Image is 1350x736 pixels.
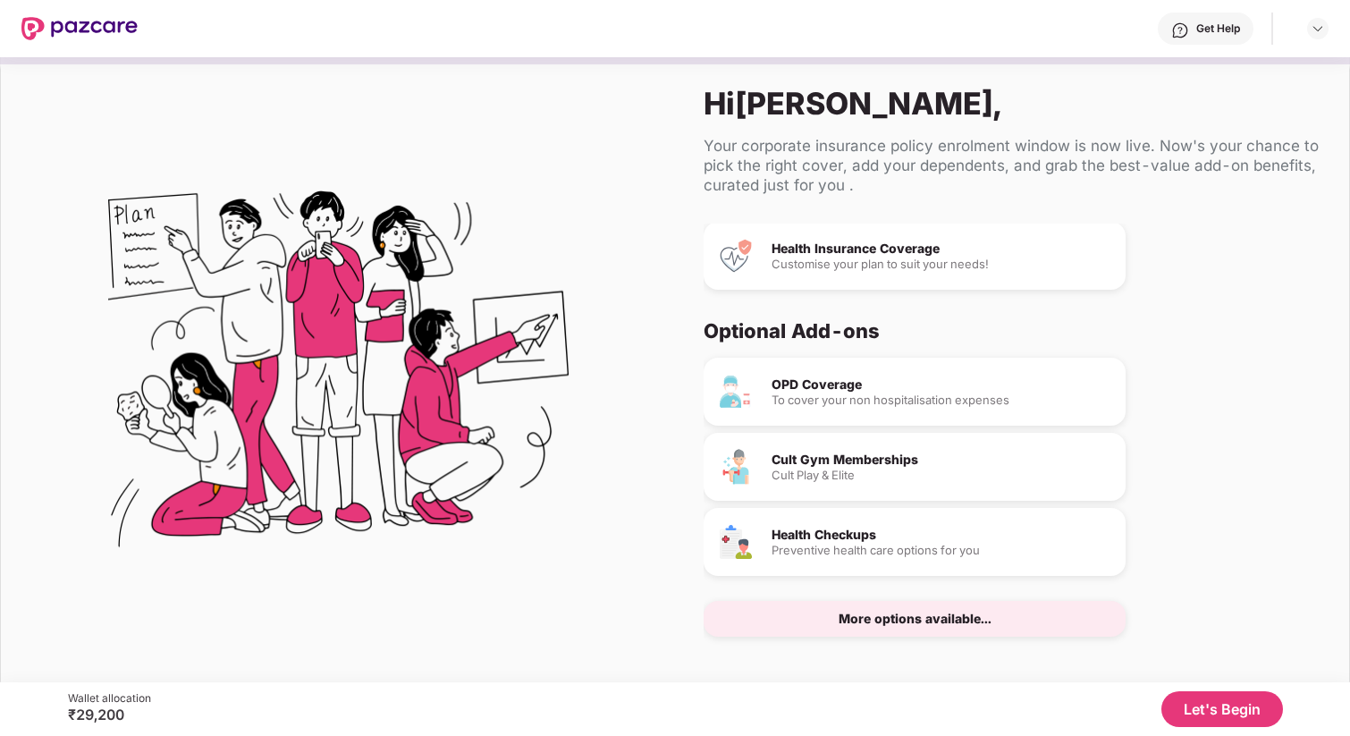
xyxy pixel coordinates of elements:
[1196,21,1240,36] div: Get Help
[1171,21,1189,39] img: svg+xml;base64,PHN2ZyBpZD0iSGVscC0zMngzMiIgeG1sbnM9Imh0dHA6Ly93d3cudzMub3JnLzIwMDAvc3ZnIiB3aWR0aD...
[772,378,1111,391] div: OPD Coverage
[718,449,754,485] img: Cult Gym Memberships
[772,394,1111,406] div: To cover your non hospitalisation expenses
[68,706,151,723] div: ₹29,200
[1311,21,1325,36] img: svg+xml;base64,PHN2ZyBpZD0iRHJvcGRvd24tMzJ4MzIiIHhtbG5zPSJodHRwOi8vd3d3LnczLm9yZy8yMDAwL3N2ZyIgd2...
[718,374,754,410] img: OPD Coverage
[718,524,754,560] img: Health Checkups
[772,470,1111,481] div: Cult Play & Elite
[68,691,151,706] div: Wallet allocation
[772,242,1111,255] div: Health Insurance Coverage
[1161,691,1283,727] button: Let's Begin
[772,453,1111,466] div: Cult Gym Memberships
[839,613,991,625] div: More options available...
[108,145,569,605] img: Flex Benefits Illustration
[21,17,138,40] img: New Pazcare Logo
[772,529,1111,541] div: Health Checkups
[718,238,754,274] img: Health Insurance Coverage
[772,258,1111,270] div: Customise your plan to suit your needs!
[704,136,1320,195] div: Your corporate insurance policy enrolment window is now live. Now's your chance to pick the right...
[704,85,1320,122] div: Hi [PERSON_NAME] ,
[704,318,1306,343] div: Optional Add-ons
[772,545,1111,556] div: Preventive health care options for you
